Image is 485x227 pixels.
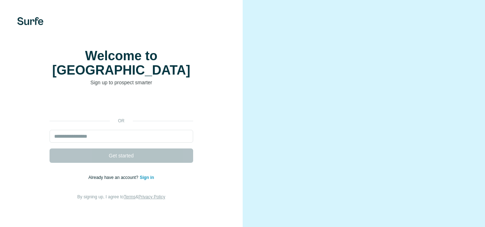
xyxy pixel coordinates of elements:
p: or [110,118,133,124]
a: Sign in [140,175,154,180]
a: Terms [124,194,136,199]
img: Surfe's logo [17,17,43,25]
iframe: Sign in with Google Button [46,97,197,113]
a: Privacy Policy [138,194,165,199]
span: By signing up, I agree to & [77,194,165,199]
p: Sign up to prospect smarter [50,79,193,86]
span: Already have an account? [88,175,140,180]
h1: Welcome to [GEOGRAPHIC_DATA] [50,49,193,77]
